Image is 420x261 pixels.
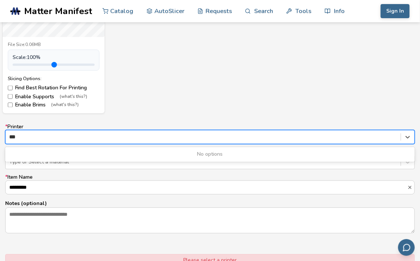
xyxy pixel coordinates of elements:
[8,94,99,100] label: Enable Supports
[8,94,13,99] input: Enable Supports(what's this?)
[5,200,415,208] p: Notes (optional)
[8,103,13,108] input: Enable Brims(what's this?)
[8,42,99,47] div: File Size: 0.06MB
[5,124,415,144] label: Printer
[6,208,414,233] textarea: Notes (optional)
[5,149,415,161] div: No options
[8,86,13,90] input: Find Best Rotation For Printing
[8,102,99,108] label: Enable Brims
[8,85,99,91] label: Find Best Rotation For Printing
[9,134,19,140] input: *PrinterNo options
[24,6,92,16] span: Matter Manifest
[6,181,407,194] input: *Item Name
[60,94,88,99] span: (what's this?)
[9,159,11,165] input: *MaterialType or Select a material
[407,185,414,190] button: *Item Name
[13,54,40,60] span: Scale: 100 %
[381,4,410,18] button: Sign In
[52,103,79,108] span: (what's this?)
[398,239,415,256] button: Send feedback via email
[5,175,415,195] label: Item Name
[8,76,99,81] div: Slicing Options:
